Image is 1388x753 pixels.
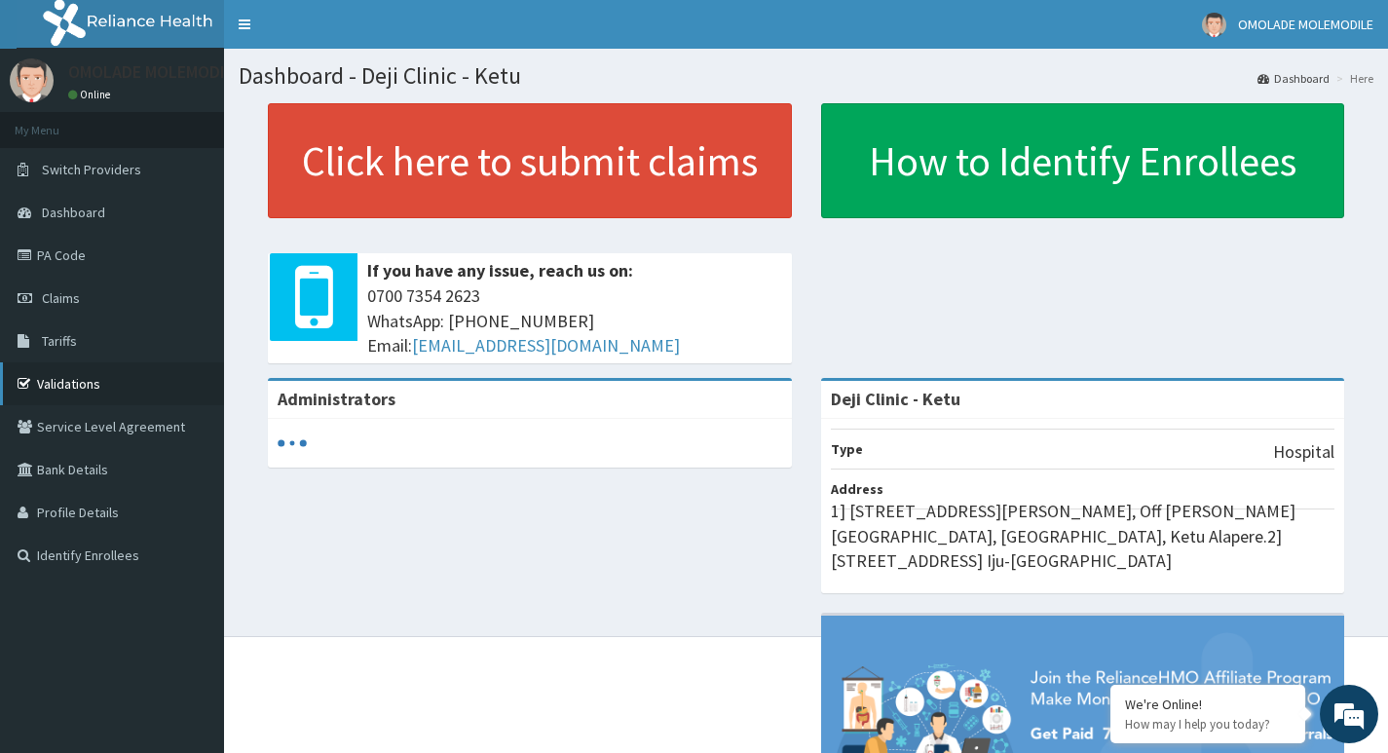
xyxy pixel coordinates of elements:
p: How may I help you today? [1125,716,1291,733]
b: Type [831,440,863,458]
img: User Image [1202,13,1226,37]
a: Dashboard [1257,70,1330,87]
svg: audio-loading [278,429,307,458]
a: Online [68,88,115,101]
span: 0700 7354 2623 WhatsApp: [PHONE_NUMBER] Email: [367,283,782,358]
b: Administrators [278,388,395,410]
a: How to Identify Enrollees [821,103,1345,218]
span: Dashboard [42,204,105,221]
img: User Image [10,58,54,102]
p: 1] [STREET_ADDRESS][PERSON_NAME], Off [PERSON_NAME][GEOGRAPHIC_DATA], [GEOGRAPHIC_DATA], Ketu Ala... [831,499,1335,574]
b: If you have any issue, reach us on: [367,259,633,282]
div: Minimize live chat window [319,10,366,56]
div: We're Online! [1125,696,1291,713]
img: d_794563401_company_1708531726252_794563401 [36,97,79,146]
span: OMOLADE MOLEMODILE [1238,16,1373,33]
div: Chat with us now [101,109,327,134]
span: Claims [42,289,80,307]
span: We're online! [113,245,269,442]
a: Click here to submit claims [268,103,792,218]
span: Switch Providers [42,161,141,178]
textarea: Type your message and hit 'Enter' [10,532,371,600]
span: Tariffs [42,332,77,350]
strong: Deji Clinic - Ketu [831,388,960,410]
b: Address [831,480,883,498]
h1: Dashboard - Deji Clinic - Ketu [239,63,1373,89]
li: Here [1332,70,1373,87]
a: [EMAIL_ADDRESS][DOMAIN_NAME] [412,334,680,357]
p: Hospital [1273,439,1334,465]
p: OMOLADE MOLEMODILE [68,63,243,81]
